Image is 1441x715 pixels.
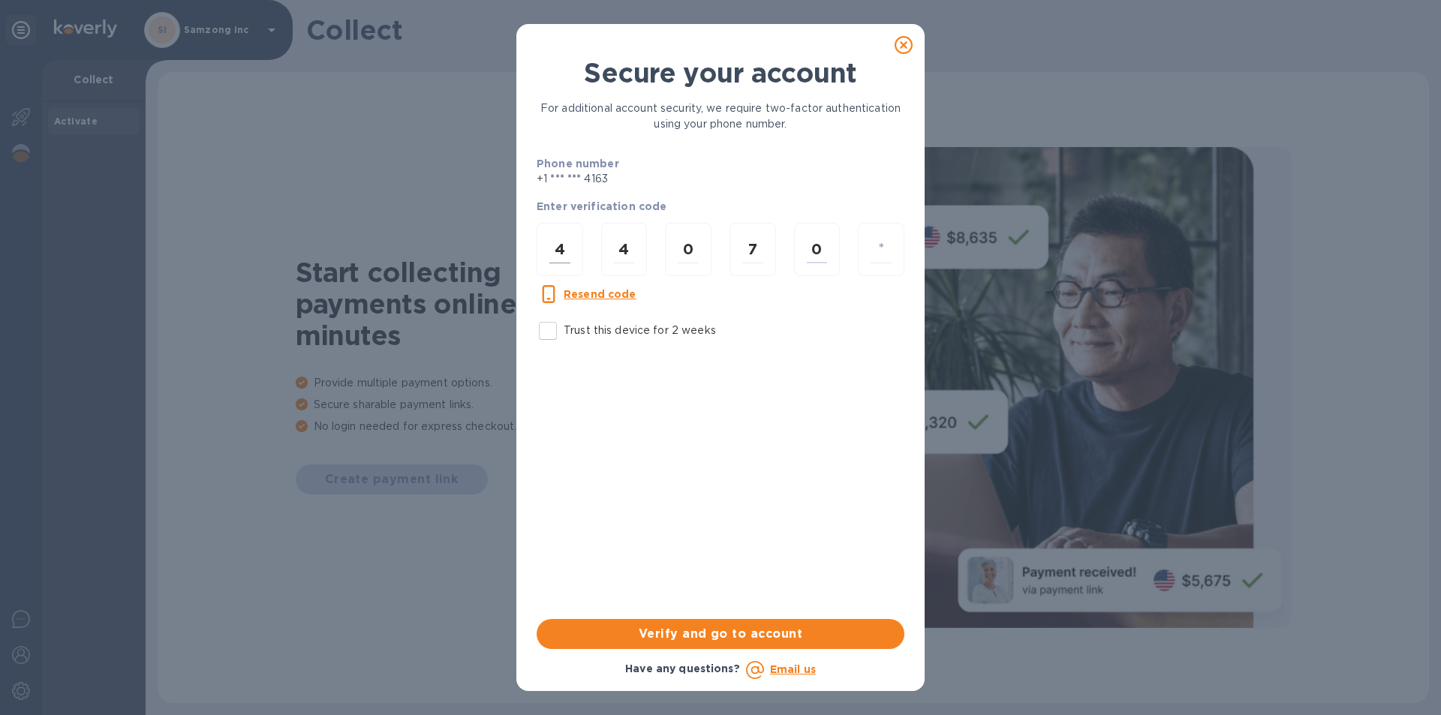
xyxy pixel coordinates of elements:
[625,662,740,674] b: Have any questions?
[537,199,904,214] p: Enter verification code
[537,619,904,649] button: Verify and go to account
[770,663,816,675] a: Email us
[537,158,619,170] b: Phone number
[564,323,716,338] p: Trust this device for 2 weeks
[564,288,636,300] u: Resend code
[537,101,904,132] p: For additional account security, we require two-factor authentication using your phone number.
[537,57,904,89] h1: Secure your account
[549,625,892,643] span: Verify and go to account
